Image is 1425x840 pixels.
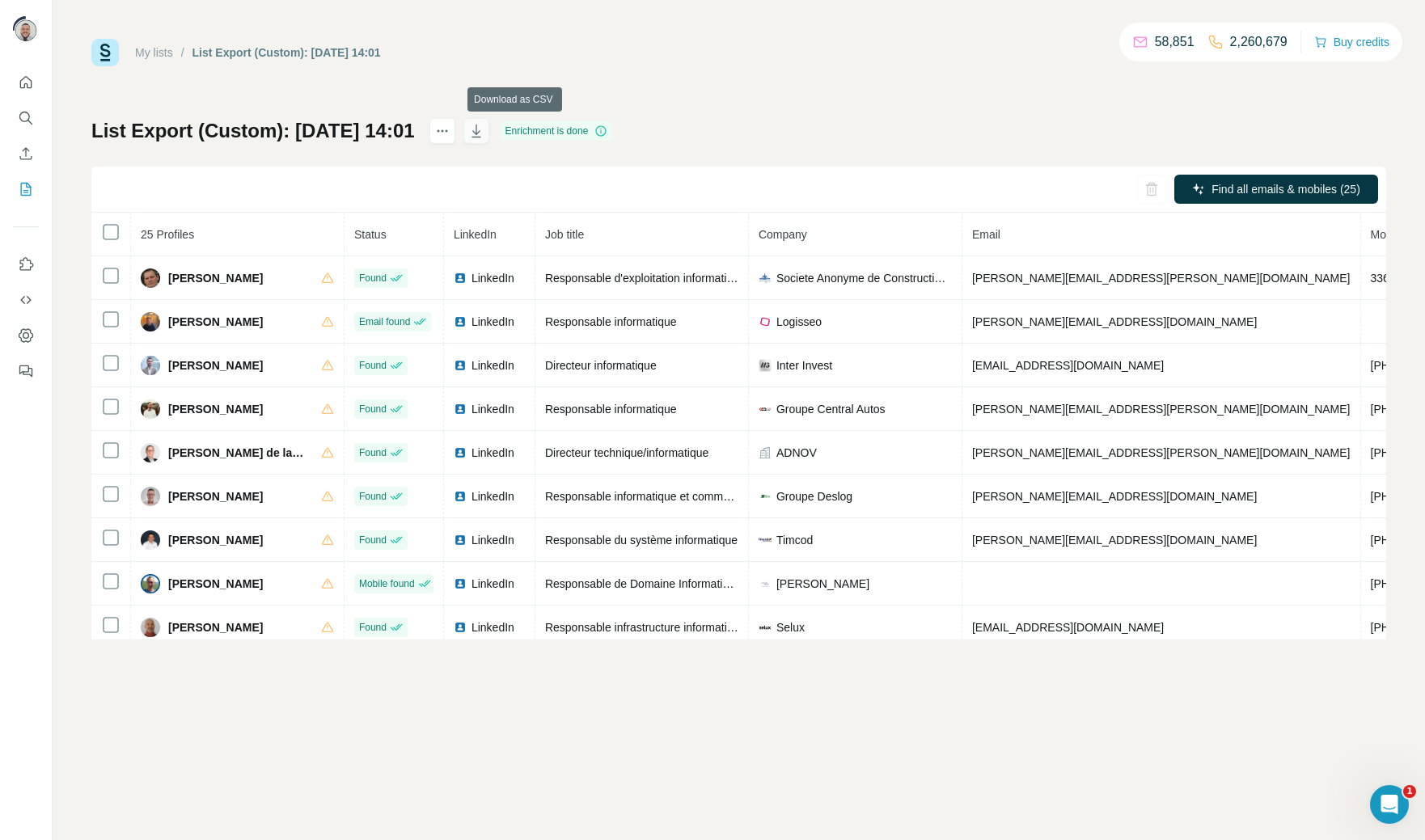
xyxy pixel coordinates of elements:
button: Use Surfe API [13,285,39,314]
span: [PERSON_NAME] [776,576,869,592]
span: [PERSON_NAME][EMAIL_ADDRESS][DOMAIN_NAME] [972,534,1257,547]
button: Enrich CSV [13,139,39,168]
img: LinkedIn logo [454,359,467,372]
span: [PERSON_NAME][EMAIL_ADDRESS][DOMAIN_NAME] [972,490,1257,503]
span: LinkedIn [471,445,514,461]
span: Email found [359,314,410,329]
span: Groupe Deslog [776,488,852,504]
span: [PERSON_NAME] [168,357,263,374]
span: [PERSON_NAME][EMAIL_ADDRESS][PERSON_NAME][DOMAIN_NAME] [972,446,1351,459]
span: [PERSON_NAME] [168,314,263,330]
span: 1 [1403,785,1416,798]
span: Find all emails & mobiles (25) [1211,181,1360,197]
img: LinkedIn logo [454,577,467,590]
img: company-logo [759,534,772,547]
span: Found [359,489,387,504]
span: 25 Profiles [141,228,194,241]
span: Job title [545,228,584,241]
a: My lists [135,46,173,59]
p: 2,260,679 [1230,32,1288,52]
img: company-logo [759,315,772,328]
img: LinkedIn logo [454,621,467,634]
span: Timcod [776,532,813,548]
span: Selux [776,619,805,635]
span: Responsable informatique [545,315,677,328]
span: Responsable informatique [545,403,677,416]
img: Avatar [141,399,160,419]
span: [PERSON_NAME] [168,488,263,504]
img: LinkedIn logo [454,272,467,285]
span: LinkedIn [471,619,514,635]
img: company-logo [759,490,772,503]
span: Status [354,228,387,241]
span: Directeur informatique [545,359,657,372]
p: 58,851 [1155,32,1195,52]
button: Dashboard [13,321,39,350]
span: [PERSON_NAME] de la Porte [168,445,305,461]
img: LinkedIn logo [454,315,467,328]
span: [PERSON_NAME][EMAIL_ADDRESS][PERSON_NAME][DOMAIN_NAME] [972,272,1351,285]
button: Use Surfe on LinkedIn [13,250,39,279]
span: Company [759,228,807,241]
img: LinkedIn logo [454,446,467,459]
span: LinkedIn [471,488,514,504]
img: company-logo [759,359,772,372]
span: [EMAIL_ADDRESS][DOMAIN_NAME] [972,621,1164,634]
img: Avatar [141,530,160,550]
span: [PERSON_NAME] [168,576,263,592]
img: Avatar [141,356,160,375]
img: Avatar [141,574,160,593]
span: [EMAIL_ADDRESS][DOMAIN_NAME] [972,359,1164,372]
span: [PERSON_NAME] [168,619,263,635]
span: Email [972,228,1000,241]
button: Feedback [13,357,39,386]
img: LinkedIn logo [454,490,467,503]
span: Found [359,445,387,460]
span: Responsable du système informatique [545,534,738,547]
img: company-logo [759,272,772,285]
span: LinkedIn [471,532,514,548]
img: LinkedIn logo [454,403,467,416]
button: Quick start [13,68,39,97]
span: Responsable d'exploitation informatique [545,272,746,285]
span: LinkedIn [471,401,514,417]
span: [PERSON_NAME][EMAIL_ADDRESS][PERSON_NAME][DOMAIN_NAME] [972,403,1351,416]
span: Found [359,402,387,416]
span: Inter Invest [776,357,832,374]
img: Avatar [141,487,160,506]
span: [PERSON_NAME] [168,401,263,417]
img: Avatar [141,618,160,637]
img: Avatar [141,312,160,331]
span: Societe Anonyme de Construction Et Gestion Immobiliere de [GEOGRAPHIC_DATA] Sacogiva [776,270,952,286]
img: Surfe Logo [91,39,119,66]
span: Found [359,271,387,285]
span: Responsable infrastructure informatique [545,621,746,634]
span: Responsable informatique et communication [545,490,768,503]
button: Search [13,103,39,133]
span: Groupe Central Autos [776,401,886,417]
div: Enrichment is done [501,121,613,141]
img: LinkedIn logo [454,534,467,547]
div: List Export (Custom): [DATE] 14:01 [192,44,381,61]
span: LinkedIn [471,357,514,374]
iframe: Intercom live chat [1370,785,1409,824]
img: Avatar [141,268,160,288]
span: LinkedIn [471,576,514,592]
span: Found [359,533,387,547]
span: Found [359,358,387,373]
span: LinkedIn [454,228,497,241]
span: LinkedIn [471,314,514,330]
span: ADNOV [776,445,817,461]
li: / [181,44,184,61]
span: [PERSON_NAME][EMAIL_ADDRESS][DOMAIN_NAME] [972,315,1257,328]
span: [PERSON_NAME] [168,270,263,286]
span: Directeur technique/informatique [545,446,708,459]
img: company-logo [759,403,772,416]
span: LinkedIn [471,270,514,286]
span: Logisseo [776,314,822,330]
span: Found [359,620,387,635]
button: actions [429,118,455,144]
span: Mobile found [359,576,415,591]
h1: List Export (Custom): [DATE] 14:01 [91,118,415,144]
button: Buy credits [1314,31,1389,53]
